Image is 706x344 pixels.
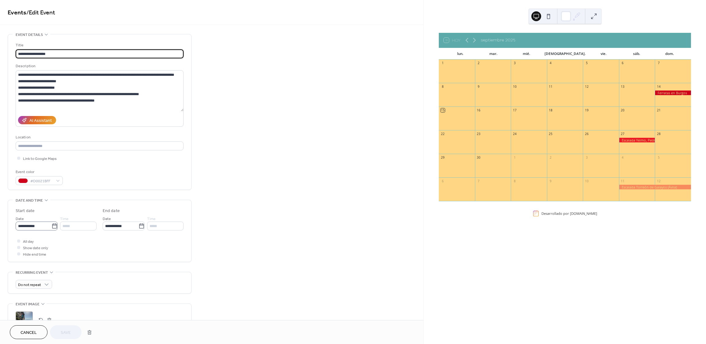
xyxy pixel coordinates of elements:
[585,108,589,113] div: 19
[513,108,517,113] div: 17
[147,216,156,222] span: Time
[513,179,517,183] div: 8
[29,118,52,124] div: AI Assistant
[657,108,661,113] div: 21
[16,63,182,69] div: Description
[476,108,481,113] div: 16
[585,132,589,136] div: 26
[16,311,33,329] div: ;
[653,48,686,60] div: dom.
[16,216,24,222] span: Date
[476,179,481,183] div: 7
[513,155,517,160] div: 1
[657,155,661,160] div: 5
[444,48,477,60] div: lun.
[585,61,589,65] div: 5
[621,132,625,136] div: 27
[621,85,625,89] div: 13
[16,197,43,204] span: Date and time
[587,48,620,60] div: vie.
[585,155,589,160] div: 3
[23,251,46,258] span: Hide end time
[30,178,53,184] span: #D0021BFF
[513,132,517,136] div: 24
[16,269,48,276] span: Recurring event
[513,61,517,65] div: 3
[21,330,37,336] span: Cancel
[570,211,597,216] a: [DOMAIN_NAME]
[621,61,625,65] div: 6
[16,301,40,307] span: Event image
[585,85,589,89] div: 12
[541,211,597,216] div: Desarrollado por
[548,132,553,136] div: 25
[441,155,445,160] div: 29
[585,179,589,183] div: 10
[543,48,587,60] div: [DEMOGRAPHIC_DATA].
[18,116,56,124] button: AI Assistant
[441,179,445,183] div: 6
[16,208,35,214] div: Start date
[619,138,655,142] div: Escalada Yelmo, Pedriza
[26,7,55,19] span: / Edit Event
[621,155,625,160] div: 4
[655,91,691,95] div: Ferratas en Burgos
[441,61,445,65] div: 1
[16,42,182,48] div: Title
[476,132,481,136] div: 23
[619,185,691,189] div: Escalada Torreón de Galayos (Ávila)
[548,155,553,160] div: 2
[103,216,111,222] span: Date
[16,32,43,38] span: Event details
[16,169,62,175] div: Event color
[23,245,48,251] span: Show date only
[16,134,182,141] div: Location
[657,179,661,183] div: 12
[60,216,69,222] span: Time
[620,48,653,60] div: sáb.
[477,48,510,60] div: mar.
[18,281,41,288] span: Do not repeat
[657,132,661,136] div: 28
[10,325,47,339] button: Cancel
[441,132,445,136] div: 22
[657,85,661,89] div: 14
[548,179,553,183] div: 9
[621,108,625,113] div: 20
[548,85,553,89] div: 11
[548,108,553,113] div: 18
[476,155,481,160] div: 30
[103,208,120,214] div: End date
[476,61,481,65] div: 2
[23,156,57,162] span: Link to Google Maps
[548,61,553,65] div: 4
[621,179,625,183] div: 11
[441,108,445,113] div: 15
[8,7,26,19] a: Events
[23,238,34,245] span: All day
[441,85,445,89] div: 8
[657,61,661,65] div: 7
[510,48,543,60] div: mié.
[476,85,481,89] div: 9
[513,85,517,89] div: 10
[481,37,515,44] div: septiembre 2025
